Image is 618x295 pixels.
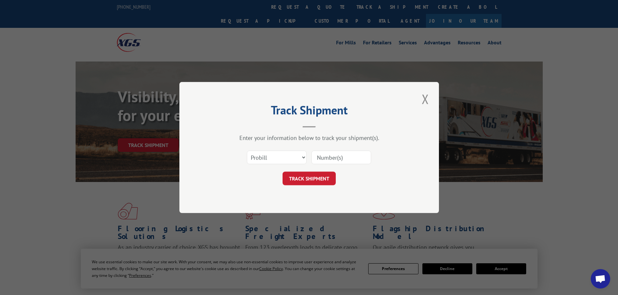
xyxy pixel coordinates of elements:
button: TRACK SHIPMENT [283,172,336,185]
input: Number(s) [311,151,371,164]
a: Open chat [591,269,610,289]
div: Enter your information below to track your shipment(s). [212,134,406,142]
button: Close modal [420,90,431,108]
h2: Track Shipment [212,106,406,118]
